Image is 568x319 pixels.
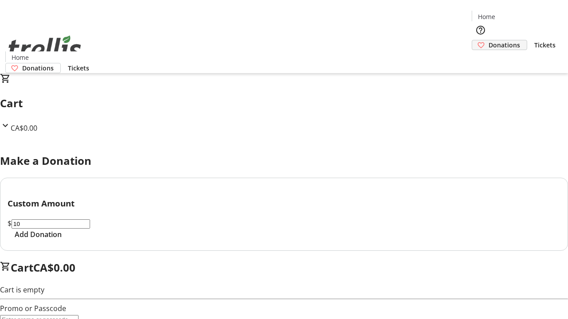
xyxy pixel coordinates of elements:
[68,63,89,73] span: Tickets
[472,50,489,68] button: Cart
[33,260,75,275] span: CA$0.00
[12,219,90,229] input: Donation Amount
[489,40,520,50] span: Donations
[8,229,69,240] button: Add Donation
[472,12,501,21] a: Home
[527,40,563,50] a: Tickets
[61,63,96,73] a: Tickets
[22,63,54,73] span: Donations
[11,123,37,133] span: CA$0.00
[5,26,84,70] img: Orient E2E Organization C2jr3sMsve's Logo
[534,40,556,50] span: Tickets
[8,197,560,210] h3: Custom Amount
[5,63,61,73] a: Donations
[472,40,527,50] a: Donations
[472,21,489,39] button: Help
[15,229,62,240] span: Add Donation
[8,218,12,228] span: $
[6,53,34,62] a: Home
[478,12,495,21] span: Home
[12,53,29,62] span: Home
